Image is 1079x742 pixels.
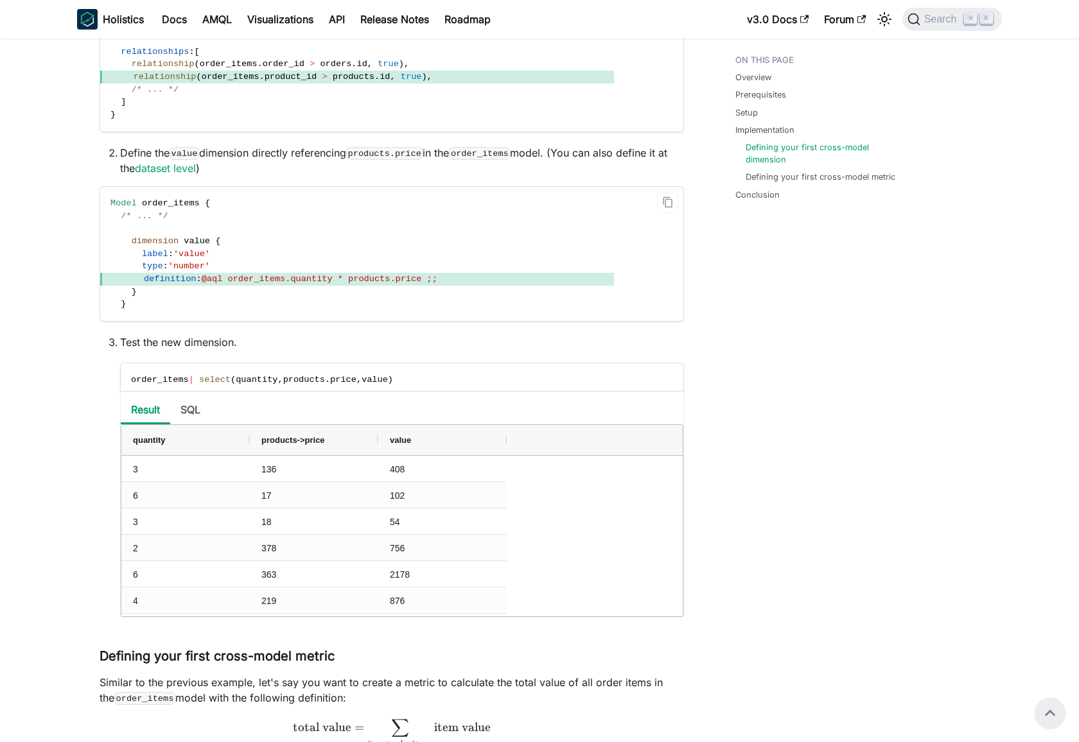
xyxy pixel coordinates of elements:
span: > [310,59,315,69]
span: value [184,236,210,246]
a: Defining your first cross-model metric [746,171,895,183]
span: , [367,59,373,69]
span: products [333,72,374,82]
div: 6 [121,482,250,508]
span: order_items [202,72,259,82]
span: definition [144,274,197,284]
div: 3 [121,456,250,481]
div: 6 [121,561,250,587]
span: Model [110,198,137,208]
div: 3 [121,508,250,534]
span: , [277,375,283,384]
span: . [351,59,356,69]
span: type [142,261,163,271]
span: . [257,59,262,69]
img: Holistics [77,9,98,30]
span: relationship [134,72,197,82]
a: Roadmap [437,9,498,30]
span: order_id [263,59,304,69]
span: , [404,59,409,69]
button: Copy code to clipboard [657,192,678,213]
span: orders [320,59,351,69]
span: ( [197,72,202,82]
a: HolisticsHolistics [77,9,144,30]
div: 18 [250,508,378,534]
div: 136 [250,456,378,481]
li: SQL [170,397,211,424]
span: item value [434,720,491,734]
span: . [259,72,264,82]
span: , [427,72,432,82]
code: order_items [114,692,175,705]
span: relationship [132,59,195,69]
button: Scroll back to top [1035,698,1066,729]
span: } [121,299,126,309]
a: API [321,9,353,30]
a: Setup [735,107,758,119]
li: Result [121,397,170,424]
span: value [390,435,411,445]
span: products [283,375,325,384]
span: @aql order_items.quantity * products.price ;; [202,274,437,284]
button: Switch between dark and light mode (currently light mode) [874,9,895,30]
span: true [378,59,399,69]
span: . [325,375,330,384]
a: Conclusion [735,189,780,201]
span: { [205,198,210,208]
span: ( [231,375,236,384]
div: 1 [121,614,250,639]
span: id [357,59,367,69]
li: Define the dimension directly referencing in the model. (You can also define it at the ) [120,145,684,176]
span: : [189,47,194,56]
code: products.price [346,147,423,160]
a: v3.0 Docs [739,9,816,30]
span: relationships [121,47,189,56]
span: product_id [265,72,317,82]
kbd: K [980,13,993,24]
a: Implementation [735,124,794,136]
a: AMQL [195,9,240,30]
a: Prerequisites [735,89,786,101]
span: ​ [432,718,434,731]
div: 756 [378,535,507,560]
span: price [330,375,356,384]
span: ∑ [391,714,409,742]
span: } [110,110,116,119]
div: 2178 [378,561,507,587]
span: ) [399,59,404,69]
span: [ [195,47,200,56]
a: Defining your first cross-model dimension [746,141,896,166]
span: = [355,720,364,734]
div: 876 [378,587,507,613]
a: Forum [816,9,873,30]
code: order_items [449,147,510,160]
span: ) [388,375,393,384]
div: 378 [250,535,378,560]
span: > [322,72,327,82]
span: } [132,287,137,297]
span: true [401,72,422,82]
div: 2 [121,535,250,560]
span: dimension [132,236,179,246]
span: total value [293,720,351,734]
kbd: ⌘ [964,13,977,24]
span: . [374,72,380,82]
span: products->price [261,435,325,445]
span: value [362,375,388,384]
span: : [168,249,173,259]
span: 'value' [173,249,210,259]
span: : [163,261,168,271]
h3: Defining your first cross-model metric [100,648,684,664]
span: ( [195,59,200,69]
span: Search [920,13,965,25]
div: 363 [250,561,378,587]
span: : [197,274,202,284]
span: , [356,375,362,384]
span: id [380,72,390,82]
div: 136 [378,614,507,639]
span: select [199,375,231,384]
div: 4 [121,587,250,613]
div: 54 [378,508,507,534]
span: quantity [133,435,166,445]
span: , [390,72,395,82]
